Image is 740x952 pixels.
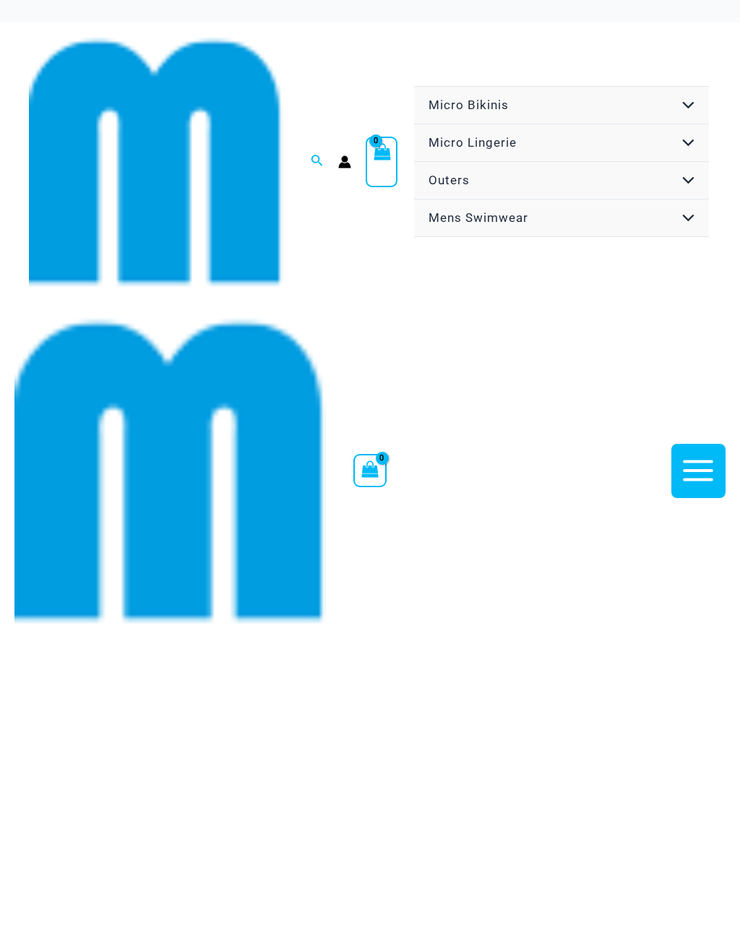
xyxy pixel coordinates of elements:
img: cropped mm emblem [14,315,326,627]
nav: Site Navigation [412,84,711,239]
a: Search icon link [311,153,324,171]
a: Account icon link [338,155,351,168]
a: OutersMenu ToggleMenu Toggle [414,162,709,200]
img: cropped mm emblem [29,35,283,289]
span: Micro Bikinis [429,98,509,112]
span: Outers [429,173,470,187]
a: Mens SwimwearMenu ToggleMenu Toggle [414,200,709,237]
a: Micro LingerieMenu ToggleMenu Toggle [414,124,709,162]
span: Mens Swimwear [429,210,528,225]
a: View Shopping Cart, empty [353,454,387,487]
span: Micro Lingerie [429,135,517,150]
a: View Shopping Cart, empty [366,137,397,187]
a: Micro BikinisMenu ToggleMenu Toggle [414,87,709,124]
